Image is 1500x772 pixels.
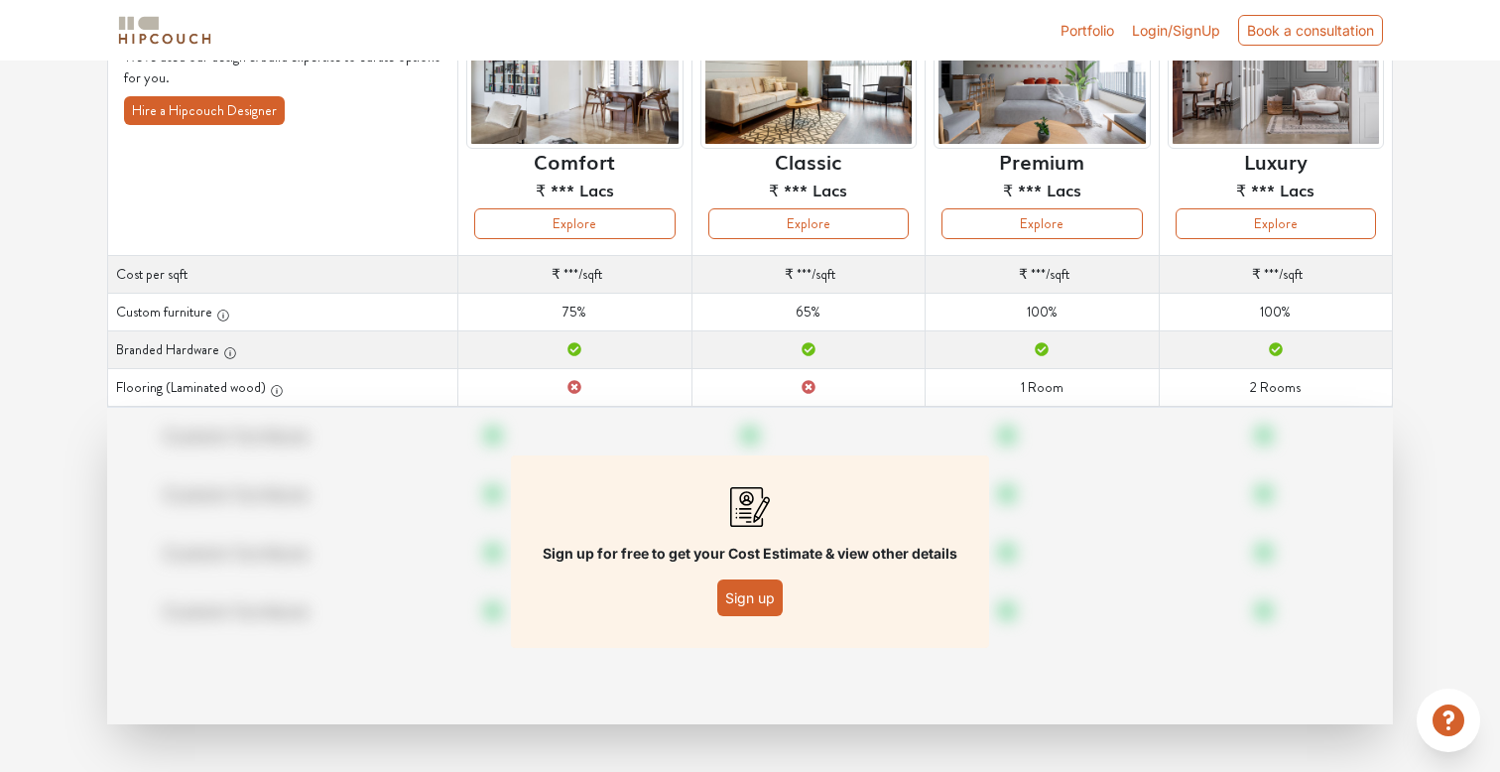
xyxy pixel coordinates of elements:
button: Sign up [717,579,783,616]
h6: Premium [999,149,1084,173]
img: header-preview [466,1,683,149]
td: 100% [1159,294,1392,331]
img: header-preview [934,1,1150,149]
p: We've used our design & build expertise to curate options for you. [124,47,441,88]
td: 1 Room [926,369,1159,407]
button: Hire a Hipcouch Designer [124,96,285,125]
img: header-preview [1168,1,1384,149]
td: 75% [458,294,691,331]
th: Flooring (Laminated wood) [108,369,458,407]
button: Explore [1176,208,1376,239]
td: /sqft [926,256,1159,294]
td: /sqft [458,256,691,294]
td: /sqft [691,256,925,294]
h6: Classic [775,149,841,173]
th: Branded Hardware [108,331,458,369]
img: header-preview [700,1,917,149]
p: Sign up for free to get your Cost Estimate & view other details [543,543,957,564]
td: 2 Rooms [1159,369,1392,407]
button: Explore [708,208,909,239]
td: /sqft [1159,256,1392,294]
button: Explore [474,208,675,239]
span: logo-horizontal.svg [115,8,214,53]
th: Custom furniture [108,294,458,331]
span: Login/SignUp [1132,22,1220,39]
a: Portfolio [1061,20,1114,41]
h6: Comfort [534,149,615,173]
img: logo-horizontal.svg [115,13,214,48]
td: 100% [926,294,1159,331]
button: Explore [941,208,1142,239]
div: Book a consultation [1238,15,1383,46]
h6: Luxury [1244,149,1308,173]
th: Cost per sqft [108,256,458,294]
td: 65% [691,294,925,331]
